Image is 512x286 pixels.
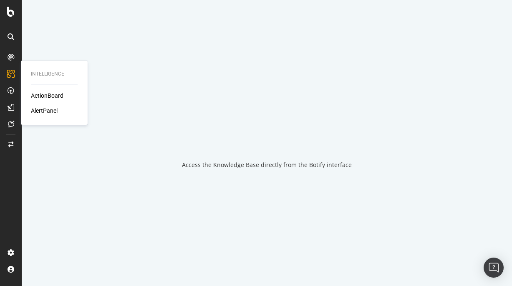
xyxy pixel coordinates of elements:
div: animation [237,117,297,147]
div: Access the Knowledge Base directly from the Botify interface [182,161,352,169]
div: Intelligence [31,71,78,78]
a: AlertPanel [31,106,58,115]
div: Open Intercom Messenger [484,258,504,278]
a: ActionBoard [31,91,63,100]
